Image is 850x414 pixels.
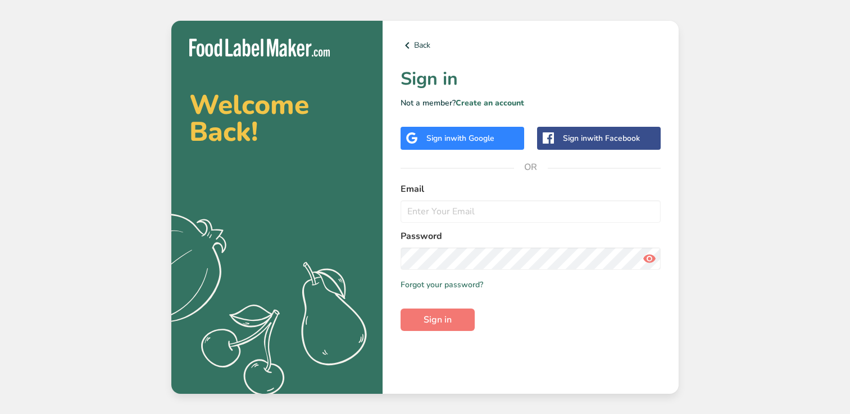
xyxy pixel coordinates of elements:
[401,279,483,291] a: Forgot your password?
[451,133,494,144] span: with Google
[401,39,661,52] a: Back
[401,182,661,196] label: Email
[189,39,330,57] img: Food Label Maker
[401,200,661,223] input: Enter Your Email
[563,132,640,144] div: Sign in
[587,133,640,144] span: with Facebook
[401,229,661,243] label: Password
[456,98,524,108] a: Create an account
[424,313,452,326] span: Sign in
[514,150,548,184] span: OR
[401,66,661,93] h1: Sign in
[426,132,494,144] div: Sign in
[401,97,661,109] p: Not a member?
[189,91,365,145] h2: Welcome Back!
[401,309,475,331] button: Sign in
